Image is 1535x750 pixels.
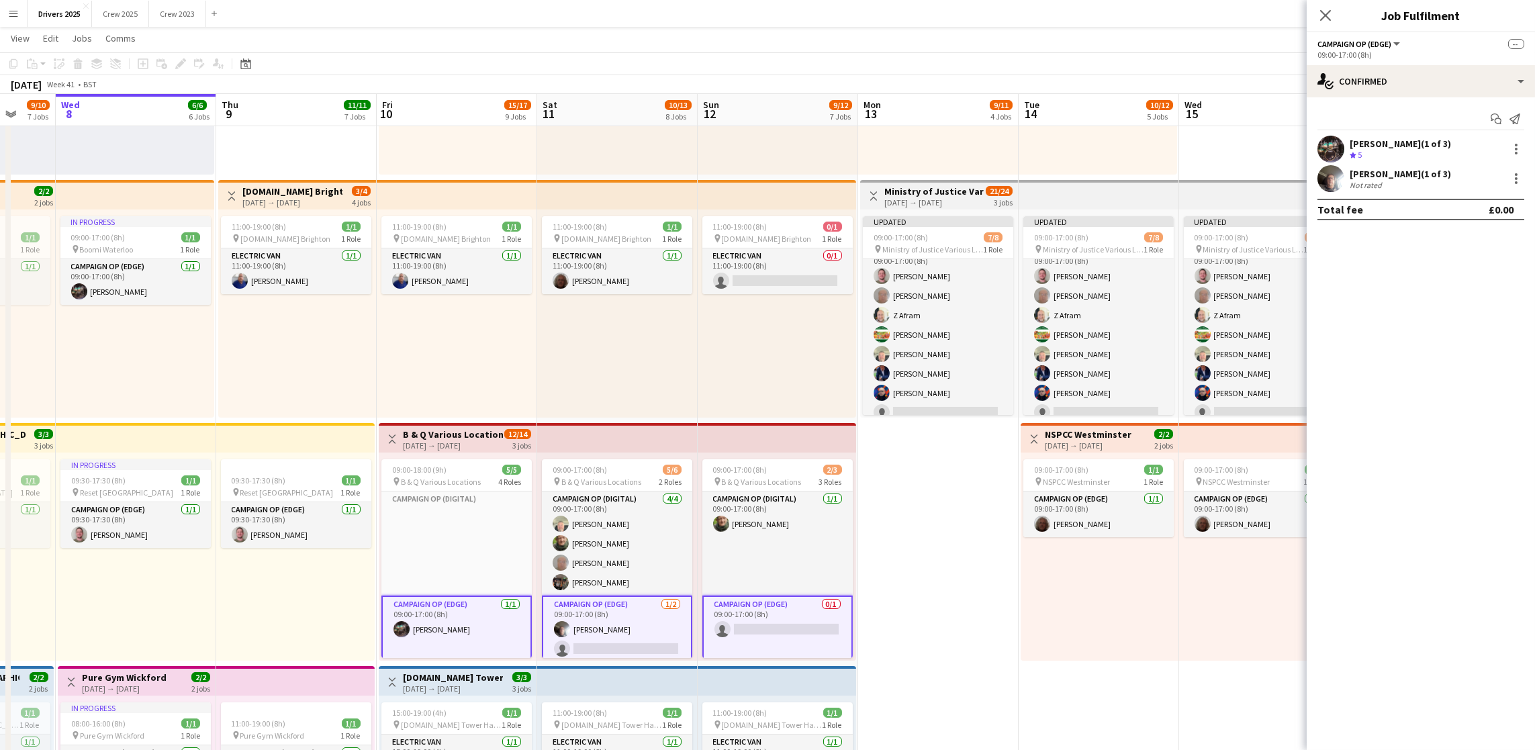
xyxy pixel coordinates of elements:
[1305,232,1323,242] span: 7/8
[403,671,503,684] h3: [DOMAIN_NAME] Tower Hamlets
[543,99,557,111] span: Sat
[240,487,334,498] span: Reset [GEOGRAPHIC_DATA]
[502,720,521,730] span: 1 Role
[30,672,48,682] span: 2/2
[392,222,447,232] span: 11:00-19:00 (8h)
[1184,216,1334,415] app-job-card: Updated09:00-17:00 (8h)7/8 Ministry of Justice Various Locations1 RoleCampaign Op (Digital)1I7/80...
[240,234,330,244] span: [DOMAIN_NAME] Brighton
[1023,459,1174,537] app-job-card: 09:00-17:00 (8h)1/1 NSPCC Westminster1 RoleCampaign Op (Edge)1/109:00-17:00 (8h)[PERSON_NAME]
[28,1,92,27] button: Drivers 2025
[864,99,881,111] span: Mon
[498,477,521,487] span: 4 Roles
[1023,216,1174,415] app-job-card: Updated09:00-17:00 (8h)7/8 Ministry of Justice Various Locations1 RoleCampaign Op (Digital)1I7/80...
[663,222,682,232] span: 1/1
[352,196,371,207] div: 4 jobs
[181,731,200,741] span: 1 Role
[713,465,767,475] span: 09:00-17:00 (8h)
[874,232,928,242] span: 09:00-17:00 (8h)
[1154,439,1173,451] div: 2 jobs
[829,100,852,110] span: 9/12
[21,232,40,242] span: 1/1
[882,244,983,254] span: Ministry of Justice Various Locations
[242,197,342,207] div: [DATE] → [DATE]
[20,720,40,730] span: 1 Role
[541,106,557,122] span: 11
[1195,232,1249,242] span: 09:00-17:00 (8h)
[11,78,42,91] div: [DATE]
[105,32,136,44] span: Comms
[341,731,361,741] span: 1 Role
[20,244,40,254] span: 1 Role
[1305,465,1323,475] span: 1/1
[60,702,211,713] div: In progress
[663,708,682,718] span: 1/1
[1350,138,1451,150] div: [PERSON_NAME] (1 of 3)
[344,111,370,122] div: 7 Jobs
[392,708,447,718] span: 15:00-19:00 (4h)
[221,459,371,548] app-job-card: 09:30-17:30 (8h)1/1 Reset [GEOGRAPHIC_DATA]1 RoleCampaign Op (Edge)1/109:30-17:30 (8h)[PERSON_NAME]
[663,465,682,475] span: 5/6
[34,186,53,196] span: 2/2
[702,459,853,658] app-job-card: 09:00-17:00 (8h)2/3 B & Q Various Locations3 RolesCampaign Op (Digital)1/109:00-17:00 (8h)[PERSON...
[702,248,853,294] app-card-role: Electric Van0/111:00-19:00 (8h)
[71,475,126,485] span: 09:30-17:30 (8h)
[823,222,842,232] span: 0/1
[504,429,531,439] span: 12/14
[1307,7,1535,24] h3: Job Fulfilment
[344,100,371,110] span: 11/11
[713,708,767,718] span: 11:00-19:00 (8h)
[181,475,200,485] span: 1/1
[71,718,126,729] span: 08:00-16:00 (8h)
[181,718,200,729] span: 1/1
[232,718,286,729] span: 11:00-19:00 (8h)
[561,234,651,244] span: [DOMAIN_NAME] Brighton
[381,491,532,596] app-card-role-placeholder: Campaign Op (Digital)
[542,216,692,294] div: 11:00-19:00 (8h)1/1 [DOMAIN_NAME] Brighton1 RoleElectric Van1/111:00-19:00 (8h)[PERSON_NAME]
[722,477,802,487] span: B & Q Various Locations
[232,222,286,232] span: 11:00-19:00 (8h)
[83,79,97,89] div: BST
[823,720,842,730] span: 1 Role
[983,244,1003,254] span: 1 Role
[1304,244,1323,254] span: 1 Role
[401,477,481,487] span: B & Q Various Locations
[512,682,531,694] div: 3 jobs
[60,459,211,548] app-job-card: In progress09:30-17:30 (8h)1/1 Reset [GEOGRAPHIC_DATA]1 RoleCampaign Op (Edge)1/109:30-17:30 (8h)...
[702,596,853,661] app-card-role: Campaign Op (Edge)0/109:00-17:00 (8h)
[341,487,361,498] span: 1 Role
[862,106,881,122] span: 13
[863,216,1013,415] app-job-card: Updated09:00-17:00 (8h)7/8 Ministry of Justice Various Locations1 RoleCampaign Op (Digital)1I7/80...
[1144,465,1163,475] span: 1/1
[21,475,40,485] span: 1/1
[403,428,503,440] h3: B & Q Various Locations
[1350,168,1451,180] div: [PERSON_NAME] (1 of 3)
[1023,244,1174,426] app-card-role: Campaign Op (Digital)1I7/809:00-17:00 (8h)[PERSON_NAME][PERSON_NAME]Z Afram[PERSON_NAME][PERSON_N...
[44,79,78,89] span: Week 41
[221,502,371,548] app-card-role: Campaign Op (Edge)1/109:30-17:30 (8h)[PERSON_NAME]
[722,234,812,244] span: [DOMAIN_NAME] Brighton
[702,491,853,596] app-card-role: Campaign Op (Digital)1/109:00-17:00 (8h)[PERSON_NAME]
[30,682,48,694] div: 2 jobs
[662,720,682,730] span: 1 Role
[92,1,149,27] button: Crew 2025
[60,216,211,227] div: In progress
[341,234,361,244] span: 1 Role
[221,216,371,294] app-job-card: 11:00-19:00 (8h)1/1 [DOMAIN_NAME] Brighton1 RoleElectric Van1/111:00-19:00 (8h)[PERSON_NAME]
[553,708,607,718] span: 11:00-19:00 (8h)
[1184,459,1334,537] app-job-card: 09:00-17:00 (8h)1/1 NSPCC Westminster1 RoleCampaign Op (Edge)1/109:00-17:00 (8h)[PERSON_NAME]
[553,465,607,475] span: 09:00-17:00 (8h)
[702,216,853,294] app-job-card: 11:00-19:00 (8h)0/1 [DOMAIN_NAME] Brighton1 RoleElectric Van0/111:00-19:00 (8h)
[1317,50,1524,60] div: 09:00-17:00 (8h)
[66,30,97,47] a: Jobs
[1184,491,1334,537] app-card-role: Campaign Op (Edge)1/109:00-17:00 (8h)[PERSON_NAME]
[38,30,64,47] a: Edit
[984,232,1003,242] span: 7/8
[1144,232,1163,242] span: 7/8
[27,100,50,110] span: 9/10
[1304,477,1323,487] span: 1 Role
